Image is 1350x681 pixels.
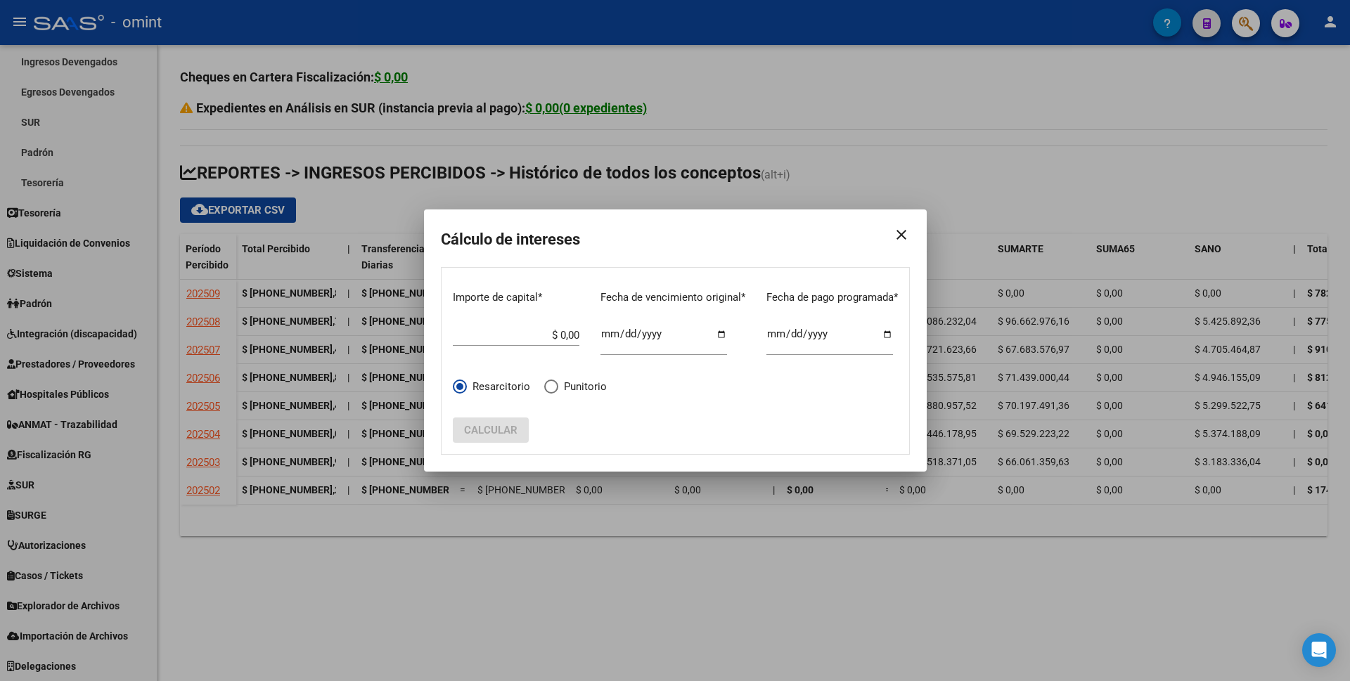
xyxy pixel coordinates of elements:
[1302,633,1336,667] div: Open Intercom Messenger
[600,290,745,306] p: Fecha de vencimiento original
[453,417,529,443] button: Calcular
[882,215,910,254] mat-icon: close
[453,379,621,402] mat-radio-group: Elija una opción *
[766,290,898,306] p: Fecha de pago programada
[464,424,517,436] span: Calcular
[453,290,579,306] p: Importe de capital
[467,379,530,395] span: Resarcitorio
[441,226,910,253] h2: Cálculo de intereses
[558,379,607,395] span: Punitorio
